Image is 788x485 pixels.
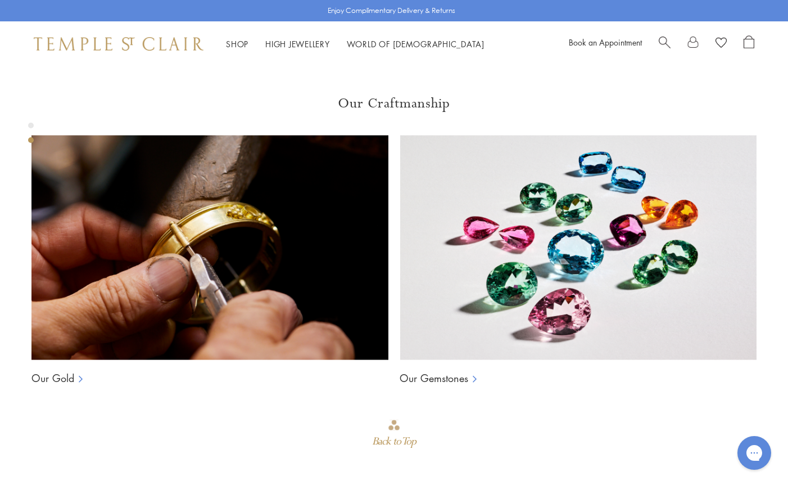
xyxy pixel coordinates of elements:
a: Our Gold [31,371,74,385]
div: Go to top [372,419,416,452]
img: Ball Chains [400,135,757,360]
a: Our Gemstones [400,371,468,385]
a: Book an Appointment [569,37,642,48]
a: High JewelleryHigh Jewellery [265,38,330,50]
a: Search [659,35,671,52]
a: ShopShop [226,38,248,50]
a: Open Shopping Bag [744,35,754,52]
img: Temple St. Clair [34,37,203,51]
nav: Main navigation [226,37,484,51]
div: Back to Top [372,432,416,452]
iframe: Gorgias live chat messenger [732,432,777,474]
a: View Wishlist [715,35,727,52]
h3: Our Craftmanship [31,95,757,113]
a: World of [DEMOGRAPHIC_DATA]World of [DEMOGRAPHIC_DATA] [347,38,484,50]
p: Enjoy Complimentary Delivery & Returns [328,5,455,16]
div: Product gallery navigation [28,120,34,152]
img: Ball Chains [31,135,388,360]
